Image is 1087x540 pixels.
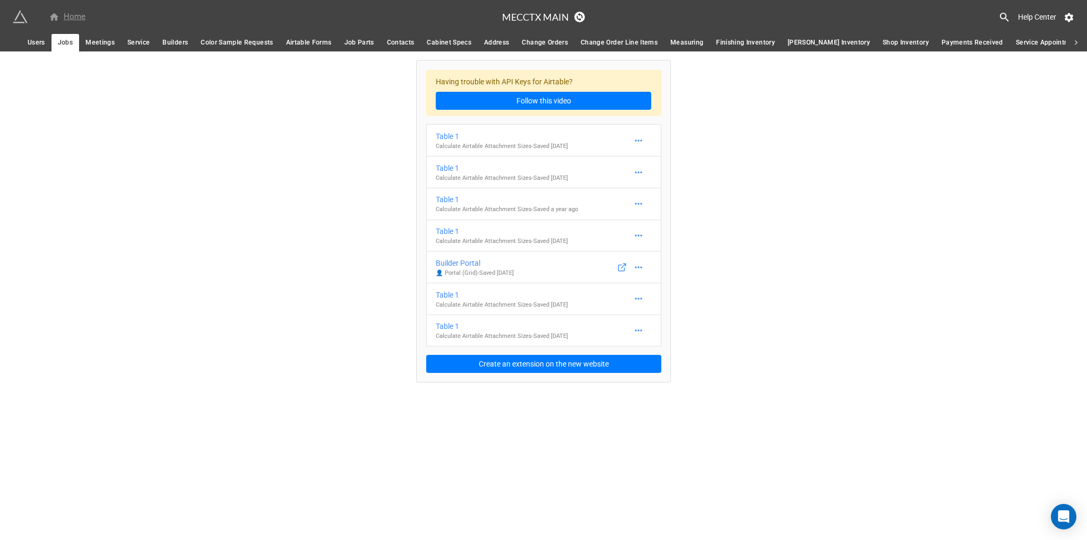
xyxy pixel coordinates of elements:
[436,301,568,309] p: Calculate Airtable Attachment Sizes - Saved [DATE]
[436,332,568,341] p: Calculate Airtable Attachment Sizes - Saved [DATE]
[574,12,585,22] a: Sync Base Structure
[883,37,929,48] span: Shop Inventory
[436,162,568,174] div: Table 1
[436,205,578,214] p: Calculate Airtable Attachment Sizes - Saved a year ago
[436,320,568,332] div: Table 1
[436,194,578,205] div: Table 1
[387,37,415,48] span: Contacts
[426,355,661,373] button: Create an extension on the new website
[42,11,92,23] a: Home
[436,257,514,269] div: Builder Portal
[58,37,73,48] span: Jobs
[426,70,661,116] div: Having trouble with API Keys for Airtable?
[436,269,514,277] p: 👤 Portal (Grid) - Saved [DATE]
[201,37,273,48] span: Color Sample Requests
[942,37,1003,48] span: Payments Received
[426,315,661,347] a: Table 1Calculate Airtable Attachment Sizes-Saved [DATE]
[85,37,115,48] span: Meetings
[716,37,775,48] span: Finishing Inventory
[1011,7,1064,27] a: Help Center
[49,11,85,23] div: Home
[426,124,661,156] a: Table 1Calculate Airtable Attachment Sizes-Saved [DATE]
[484,37,509,48] span: Address
[670,37,703,48] span: Measuring
[286,37,332,48] span: Airtable Forms
[426,251,661,283] a: Builder Portal👤 Portal (Grid)-Saved [DATE]
[344,37,374,48] span: Job Parts
[436,174,568,182] p: Calculate Airtable Attachment Sizes - Saved [DATE]
[21,34,1066,51] div: scrollable auto tabs example
[426,283,661,315] a: Table 1Calculate Airtable Attachment Sizes-Saved [DATE]
[436,237,568,246] p: Calculate Airtable Attachment Sizes - Saved [DATE]
[436,289,568,301] div: Table 1
[426,188,661,220] a: Table 1Calculate Airtable Attachment Sizes-Saved a year ago
[522,37,568,48] span: Change Orders
[1016,37,1084,48] span: Service Appointments
[28,37,45,48] span: Users
[426,220,661,252] a: Table 1Calculate Airtable Attachment Sizes-Saved [DATE]
[127,37,150,48] span: Service
[13,10,28,24] img: miniextensions-icon.73ae0678.png
[502,12,569,22] h3: MECCTX MAIN
[427,37,471,48] span: Cabinet Specs
[436,92,651,110] a: Follow this video
[581,37,658,48] span: Change Order Line Items
[1051,504,1076,529] div: Open Intercom Messenger
[426,156,661,188] a: Table 1Calculate Airtable Attachment Sizes-Saved [DATE]
[436,225,568,237] div: Table 1
[788,37,870,48] span: [PERSON_NAME] Inventory
[162,37,188,48] span: Builders
[436,130,568,142] div: Table 1
[436,142,568,151] p: Calculate Airtable Attachment Sizes - Saved [DATE]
